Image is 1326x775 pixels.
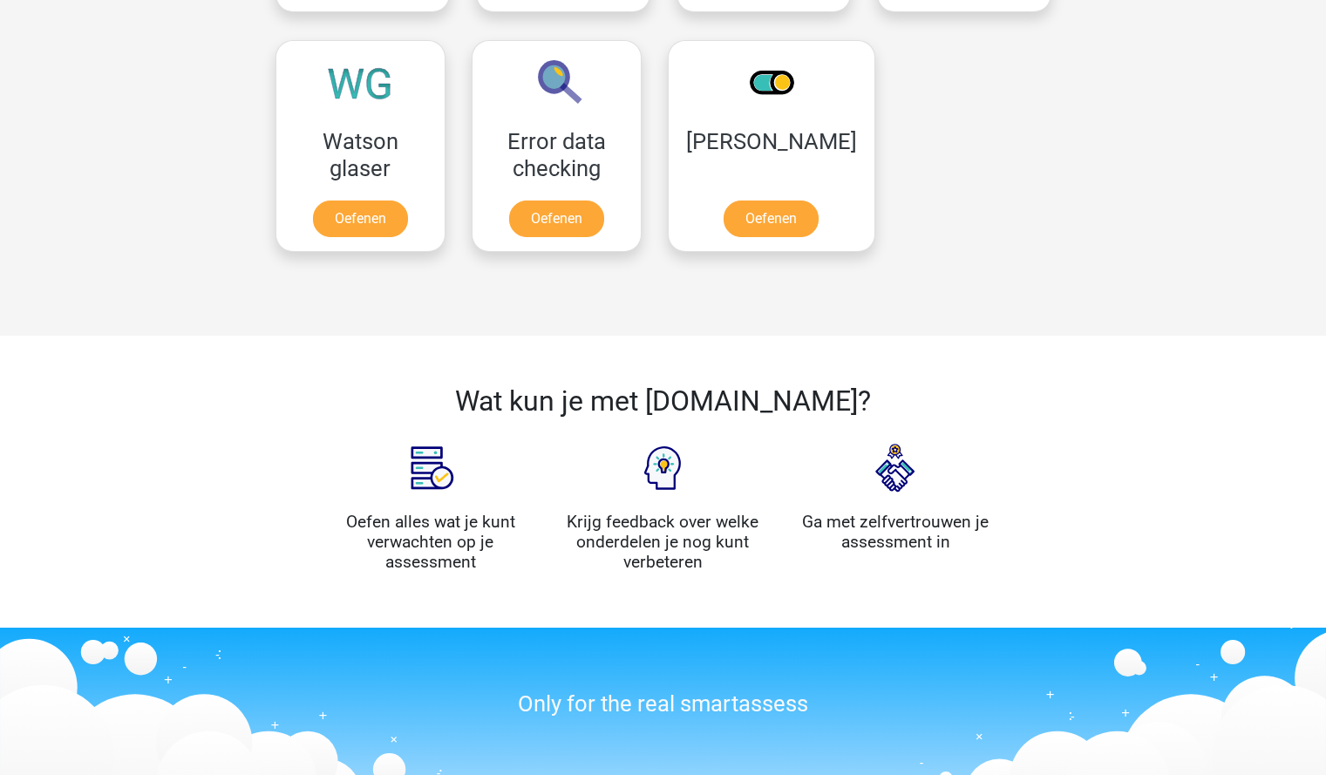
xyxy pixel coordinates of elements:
img: Assessment [387,425,474,512]
img: Interview [852,425,939,512]
h2: Wat kun je met [DOMAIN_NAME]? [328,384,999,418]
h3: Only for the real smartassess [328,690,999,717]
a: Oefenen [313,201,408,237]
a: Oefenen [509,201,604,237]
h4: Ga met zelfvertrouwen je assessment in [792,512,999,552]
img: Feedback [619,425,706,512]
h4: Krijg feedback over welke onderdelen je nog kunt verbeteren [560,512,766,572]
h4: Oefen alles wat je kunt verwachten op je assessment [328,512,534,572]
a: Oefenen [724,201,819,237]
